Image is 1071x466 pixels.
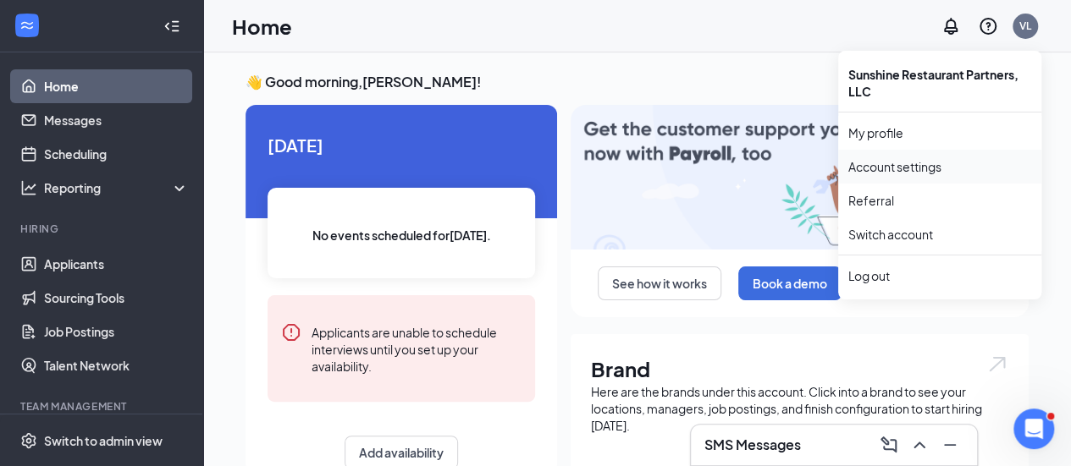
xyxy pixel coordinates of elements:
a: Switch account [848,227,933,242]
a: Scheduling [44,137,189,171]
a: My profile [848,124,1031,141]
a: Sourcing Tools [44,281,189,315]
h3: SMS Messages [704,436,801,454]
svg: ChevronUp [909,435,930,455]
img: open.6027fd2a22e1237b5b06.svg [986,354,1008,374]
svg: ComposeMessage [879,435,899,455]
div: Applicants are unable to schedule interviews until you set up your availability. [312,322,522,375]
a: Home [44,69,189,103]
svg: WorkstreamLogo [19,17,36,34]
button: ChevronUp [906,431,933,458]
div: Hiring [20,222,185,236]
button: Minimize [936,431,963,458]
div: Switch to admin view [44,432,163,449]
a: Job Postings [44,315,189,348]
svg: QuestionInfo [978,16,998,36]
h1: Home [232,12,292,41]
iframe: Intercom live chat [1013,408,1054,449]
div: Log out [848,267,1031,284]
a: Account settings [848,158,1031,175]
h3: 👋 Good morning, [PERSON_NAME] ! [246,73,1029,91]
div: VL [1019,19,1031,33]
a: Messages [44,103,189,137]
span: [DATE] [268,132,535,158]
svg: Analysis [20,179,37,196]
div: Reporting [44,179,190,196]
svg: Minimize [940,435,960,455]
svg: Notifications [941,16,961,36]
div: Here are the brands under this account. Click into a brand to see your locations, managers, job p... [591,383,1008,434]
svg: Collapse [163,18,180,35]
div: Sunshine Restaurant Partners, LLC [838,58,1041,108]
span: No events scheduled for [DATE] . [312,226,491,244]
button: ComposeMessage [875,431,903,458]
button: Book a demo [738,266,842,300]
div: Team Management [20,399,185,414]
h1: Brand [591,354,1008,383]
button: See how it works [598,266,721,300]
svg: Settings [20,432,37,449]
a: Referral [848,192,1031,209]
a: Talent Network [44,348,189,382]
svg: Error [281,322,301,343]
a: Applicants [44,247,189,281]
img: payroll-large.gif [571,105,1029,249]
